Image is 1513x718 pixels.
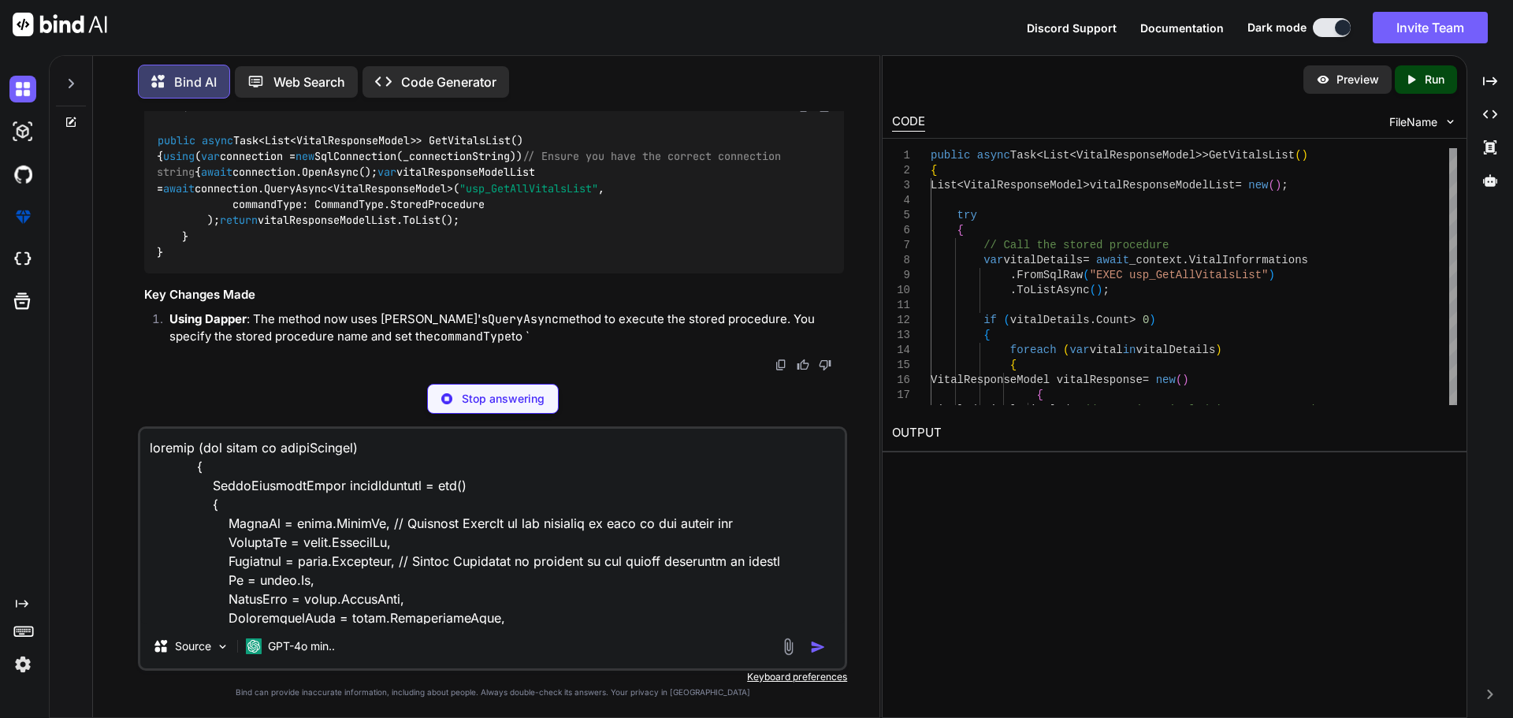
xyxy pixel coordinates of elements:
[1129,254,1182,266] span: _context
[983,254,1003,266] span: var
[819,359,831,371] img: dislike
[797,359,809,371] img: like
[9,118,36,145] img: darkAi-studio
[775,359,787,371] img: copy
[931,179,957,192] span: List
[1027,20,1117,36] button: Discord Support
[1182,254,1188,266] span: .
[1336,72,1379,87] p: Preview
[810,639,826,655] img: icon
[983,404,1017,416] span: vital
[163,181,195,195] span: await
[1089,344,1122,356] span: vital
[983,239,1169,251] span: // Call the stored procedure
[1023,404,1069,416] span: VitalId
[220,214,258,228] span: return
[1215,344,1221,356] span: )
[957,179,963,192] span: <
[983,329,990,341] span: {
[892,388,910,403] div: 17
[1373,12,1488,43] button: Invite Team
[174,73,217,91] p: Bind AI
[779,638,797,656] img: attachment
[892,343,910,358] div: 14
[1122,344,1136,356] span: in
[892,178,910,193] div: 3
[1195,149,1209,162] span: >>
[9,161,36,188] img: githubDark
[892,283,910,298] div: 10
[175,638,211,654] p: Source
[1142,374,1148,386] span: =
[1389,114,1437,130] span: FileName
[202,133,233,147] span: async
[892,373,910,388] div: 16
[1069,404,1076,416] span: ,
[931,149,970,162] span: public
[9,203,36,230] img: premium
[1444,115,1457,128] img: chevron down
[892,208,910,223] div: 5
[268,638,335,654] p: GPT-4o min..
[1043,149,1070,162] span: List
[1129,314,1136,326] span: >
[1069,149,1076,162] span: <
[1083,269,1089,281] span: (
[892,163,910,178] div: 2
[1009,359,1016,371] span: {
[1083,179,1089,192] span: >
[931,164,937,177] span: {
[1076,149,1195,162] span: VitalResponseModel
[1268,179,1274,192] span: (
[1083,404,1334,416] span: // Assuming VitalId is now returned as
[1017,269,1083,281] span: FromSqlRaw
[957,224,963,236] span: {
[1009,284,1016,296] span: .
[1143,314,1149,326] span: 0
[1096,314,1129,326] span: Count
[1083,254,1089,266] span: =
[1102,284,1109,296] span: ;
[1275,179,1281,192] span: )
[892,298,910,313] div: 11
[1003,254,1083,266] span: vitalDetails
[1036,149,1043,162] span: <
[1089,314,1095,326] span: .
[1182,374,1188,386] span: )
[892,403,910,418] div: 18
[1295,149,1301,162] span: (
[1425,72,1444,87] p: Run
[140,429,845,624] textarea: loremip (dol sitam co adipiScingel) { SeddoEiusmodtEmpor incidIduntutl = etd() { MagnaAl = enima....
[1136,344,1215,356] span: vitalDetails
[983,314,997,326] span: if
[892,238,910,253] div: 7
[377,166,396,180] span: var
[1036,389,1043,401] span: {
[892,113,925,132] div: CODE
[1188,254,1307,266] span: VitalInforrmations
[892,313,910,328] div: 12
[1089,284,1095,296] span: (
[957,209,976,221] span: try
[157,132,787,261] code: Task<List<VitalResponseModel>> GetVitalsList() { ( connection = SqlConnection(_connectionString))...
[1140,20,1224,36] button: Documentation
[1209,149,1295,162] span: GetVitalsList
[1009,344,1056,356] span: foreach
[462,391,545,407] p: Stop answering
[892,148,910,163] div: 1
[892,268,910,283] div: 9
[158,133,195,147] span: public
[1281,179,1288,192] span: ;
[1155,374,1175,386] span: new
[1089,179,1235,192] span: vitalResponseModelList
[157,149,787,179] span: // Ensure you have the correct connection string
[201,166,232,180] span: await
[1235,179,1241,192] span: =
[9,651,36,678] img: settings
[1248,179,1268,192] span: new
[1176,374,1182,386] span: (
[246,638,262,654] img: GPT-4o mini
[1027,21,1117,35] span: Discord Support
[138,671,847,683] p: Keyboard preferences
[201,149,220,163] span: var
